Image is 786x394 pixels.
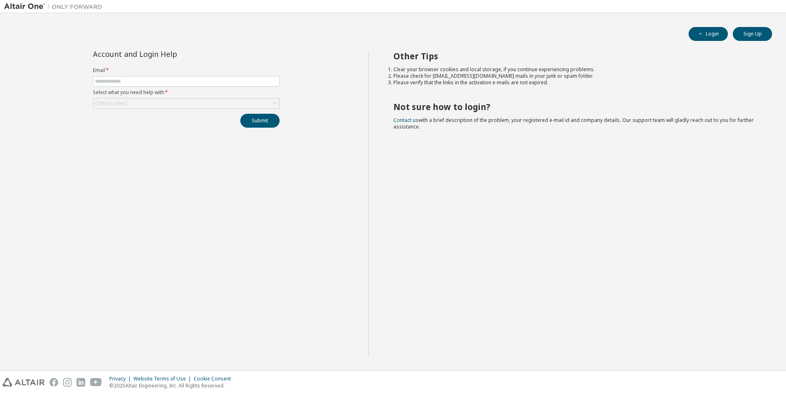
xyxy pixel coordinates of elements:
img: linkedin.svg [77,378,85,387]
div: Website Terms of Use [133,376,194,382]
button: Sign Up [733,27,772,41]
img: facebook.svg [50,378,58,387]
label: Email [93,67,280,74]
img: altair_logo.svg [2,378,45,387]
label: Select what you need help with [93,89,280,96]
img: Altair One [4,2,106,11]
div: Account and Login Help [93,51,242,57]
li: Please verify that the links in the activation e-mails are not expired. [393,79,758,86]
p: © 2025 Altair Engineering, Inc. All Rights Reserved. [109,382,236,389]
div: Click to select [93,99,279,108]
button: Submit [240,114,280,128]
li: Clear your browser cookies and local storage, if you continue experiencing problems. [393,66,758,73]
div: Cookie Consent [194,376,236,382]
div: Privacy [109,376,133,382]
a: Contact us [393,117,418,124]
li: Please check for [EMAIL_ADDRESS][DOMAIN_NAME] mails in your junk or spam folder. [393,73,758,79]
button: Login [689,27,728,41]
h2: Not sure how to login? [393,101,758,112]
img: instagram.svg [63,378,72,387]
img: youtube.svg [90,378,102,387]
span: with a brief description of the problem, your registered e-mail id and company details. Our suppo... [393,117,754,130]
div: Click to select [95,100,127,107]
h2: Other Tips [393,51,758,61]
